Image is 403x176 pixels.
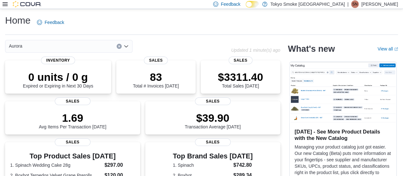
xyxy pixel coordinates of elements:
dd: $742.80 [233,161,253,169]
span: Sales [55,138,90,146]
dt: 1. Spinach Wedding Cake 28g [10,162,102,168]
dt: 1. Spinach [173,162,231,168]
h2: What's new [288,44,335,54]
p: 0 units / 0 g [23,71,93,83]
input: Dark Mode [246,1,259,8]
span: Feedback [45,19,64,26]
img: Cova [13,1,41,7]
span: Sales [55,97,90,105]
button: Clear input [117,44,122,49]
h3: [DATE] - See More Product Details with the New Catalog [295,128,391,141]
div: Total Sales [DATE] [218,71,263,88]
p: Tokyo Smoke [GEOGRAPHIC_DATA] [270,0,345,8]
div: Total # Invoices [DATE] [133,71,179,88]
h3: Top Brand Sales [DATE] [173,152,253,160]
p: [PERSON_NAME] [361,0,398,8]
span: Sales [144,57,168,64]
dd: $297.00 [104,161,135,169]
a: View allExternal link [378,46,398,51]
a: Feedback [34,16,67,29]
span: SN [352,0,358,8]
span: Sales [195,138,231,146]
p: $3311.40 [218,71,263,83]
button: Open list of options [124,44,129,49]
div: Transaction Average [DATE] [185,111,241,129]
p: Updated 1 minute(s) ago [231,48,280,53]
span: Inventory [41,57,75,64]
h3: Top Product Sales [DATE] [10,152,135,160]
div: Stephanie Neblett [351,0,359,8]
svg: External link [394,47,398,51]
p: $39.90 [185,111,241,124]
p: 1.69 [39,111,106,124]
span: Sales [228,57,252,64]
p: | [347,0,349,8]
span: Feedback [221,1,240,7]
span: Aurora [9,42,22,50]
span: Sales [195,97,231,105]
p: 83 [133,71,179,83]
div: Avg Items Per Transaction [DATE] [39,111,106,129]
h1: Home [5,14,31,27]
div: Expired or Expiring in Next 30 Days [23,71,93,88]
